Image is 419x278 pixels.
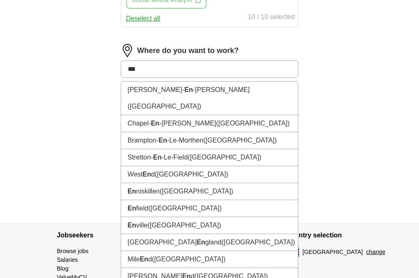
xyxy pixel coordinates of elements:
a: Browse jobs [57,248,88,254]
li: Brampton- -Le-Morthen [121,132,298,149]
li: niskillen [121,183,298,200]
span: ([GEOGRAPHIC_DATA]) [216,120,290,127]
button: change [366,248,385,256]
strong: En [140,256,148,263]
button: Deselect all [126,14,161,24]
div: 10 / 10 selected [248,12,295,24]
span: ([GEOGRAPHIC_DATA]) [155,171,228,178]
strong: En [143,171,151,178]
span: ([GEOGRAPHIC_DATA]) [188,154,261,161]
a: Salaries [57,256,78,263]
span: ([GEOGRAPHIC_DATA]) [203,137,277,144]
strong: En [151,120,159,127]
strong: En [158,137,167,144]
li: field [121,200,298,217]
span: [GEOGRAPHIC_DATA] [302,248,363,256]
span: ([GEOGRAPHIC_DATA]) [148,205,222,212]
strong: En [153,154,161,161]
span: ([GEOGRAPHIC_DATA]) [148,222,221,229]
li: Mile d [121,251,298,268]
span: ([GEOGRAPHIC_DATA]) [128,103,201,110]
strong: En [128,222,136,229]
label: Where do you want to work? [137,45,239,56]
li: [GEOGRAPHIC_DATA] gland [121,234,298,251]
strong: En [185,86,193,93]
h4: Country selection [286,224,362,247]
li: West d [121,166,298,183]
strong: En [197,239,205,246]
img: location.png [121,44,134,57]
a: Blog [57,265,68,272]
li: [PERSON_NAME]- -[PERSON_NAME] [121,82,298,115]
li: Chapel- -[PERSON_NAME] [121,115,298,132]
span: ([GEOGRAPHIC_DATA]) [160,188,233,195]
span: ([GEOGRAPHIC_DATA]) [152,256,225,263]
li: ville [121,217,298,234]
li: Stretton- -Le-Field [121,149,298,166]
strong: En [128,205,136,212]
span: ([GEOGRAPHIC_DATA]) [222,239,295,246]
strong: En [128,188,136,195]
